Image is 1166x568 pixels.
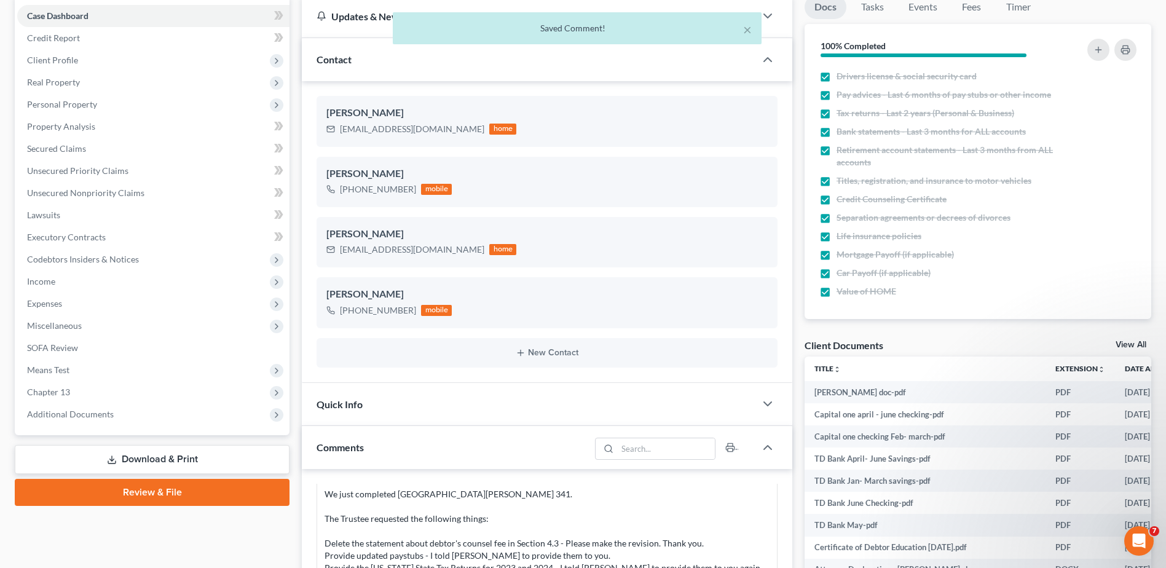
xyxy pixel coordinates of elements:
td: PDF [1046,514,1115,536]
td: PDF [1046,448,1115,470]
span: Real Property [27,77,80,87]
a: Lawsuits [17,204,290,226]
span: Retirement account statements - Last 3 months from ALL accounts [837,144,1054,168]
td: PDF [1046,381,1115,403]
span: Means Test [27,365,69,375]
a: Titleunfold_more [814,364,841,373]
span: Tax returns - Last 2 years (Personal & Business) [837,107,1014,119]
strong: 100% Completed [821,41,886,51]
span: Income [27,276,55,286]
span: SOFA Review [27,342,78,353]
td: [PERSON_NAME] doc-pdf [805,381,1046,403]
iframe: Intercom live chat [1124,526,1154,556]
span: Life insurance policies [837,230,921,242]
td: PDF [1046,492,1115,514]
div: Client Documents [805,339,883,352]
td: TD Bank Jan- March savings-pdf [805,470,1046,492]
span: Personal Property [27,99,97,109]
a: SOFA Review [17,337,290,359]
div: [PERSON_NAME] [326,227,768,242]
a: Unsecured Priority Claims [17,160,290,182]
button: × [743,22,752,37]
span: Comments [317,441,364,453]
span: Car Payoff (if applicable) [837,267,931,279]
span: Client Profile [27,55,78,65]
div: home [489,124,516,135]
div: mobile [421,305,452,316]
div: [PERSON_NAME] [326,106,768,120]
a: View All [1116,341,1146,349]
span: Value of HOME [837,285,896,298]
td: Capital one checking Feb- march-pdf [805,425,1046,448]
div: home [489,244,516,255]
div: [PHONE_NUMBER] [340,183,416,195]
button: New Contact [326,348,768,358]
span: Unsecured Priority Claims [27,165,128,176]
span: Case Dashboard [27,10,89,21]
span: Bank statements - Last 3 months for ALL accounts [837,125,1026,138]
div: [PHONE_NUMBER] [340,304,416,317]
span: Chapter 13 [27,387,70,397]
td: PDF [1046,470,1115,492]
a: Property Analysis [17,116,290,138]
i: unfold_more [1098,366,1105,373]
span: Pay advices - Last 6 months of pay stubs or other income [837,89,1051,101]
a: Case Dashboard [17,5,290,27]
span: Expenses [27,298,62,309]
a: Download & Print [15,445,290,474]
span: Secured Claims [27,143,86,154]
span: Miscellaneous [27,320,82,331]
div: [EMAIL_ADDRESS][DOMAIN_NAME] [340,123,484,135]
span: Separation agreements or decrees of divorces [837,211,1010,224]
span: Property Analysis [27,121,95,132]
span: Unsecured Nonpriority Claims [27,187,144,198]
span: Credit Counseling Certificate [837,193,947,205]
span: Additional Documents [27,409,114,419]
span: Titles, registration, and insurance to motor vehicles [837,175,1031,187]
span: Codebtors Insiders & Notices [27,254,139,264]
span: Contact [317,53,352,65]
div: Saved Comment! [403,22,752,34]
span: Quick Info [317,398,363,410]
a: Review & File [15,479,290,506]
div: [EMAIL_ADDRESS][DOMAIN_NAME] [340,243,484,256]
div: Updates & News [317,10,741,23]
span: Executory Contracts [27,232,106,242]
td: TD Bank May-pdf [805,514,1046,536]
div: mobile [421,184,452,195]
td: Certificate of Debtor Education [DATE].pdf [805,537,1046,559]
span: Mortgage Payoff (if applicable) [837,248,954,261]
td: PDF [1046,537,1115,559]
div: [PERSON_NAME] [326,287,768,302]
a: Unsecured Nonpriority Claims [17,182,290,204]
span: 7 [1149,526,1159,536]
td: Capital one april - june checking-pdf [805,403,1046,425]
td: TD Bank June Checking-pdf [805,492,1046,514]
input: Search... [617,438,715,459]
span: Drivers license & social security card [837,70,977,82]
a: Secured Claims [17,138,290,160]
a: Extensionunfold_more [1055,364,1105,373]
td: PDF [1046,403,1115,425]
td: PDF [1046,425,1115,448]
td: TD Bank April- June Savings-pdf [805,448,1046,470]
span: Lawsuits [27,210,60,220]
div: [PERSON_NAME] [326,167,768,181]
i: unfold_more [833,366,841,373]
a: Executory Contracts [17,226,290,248]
